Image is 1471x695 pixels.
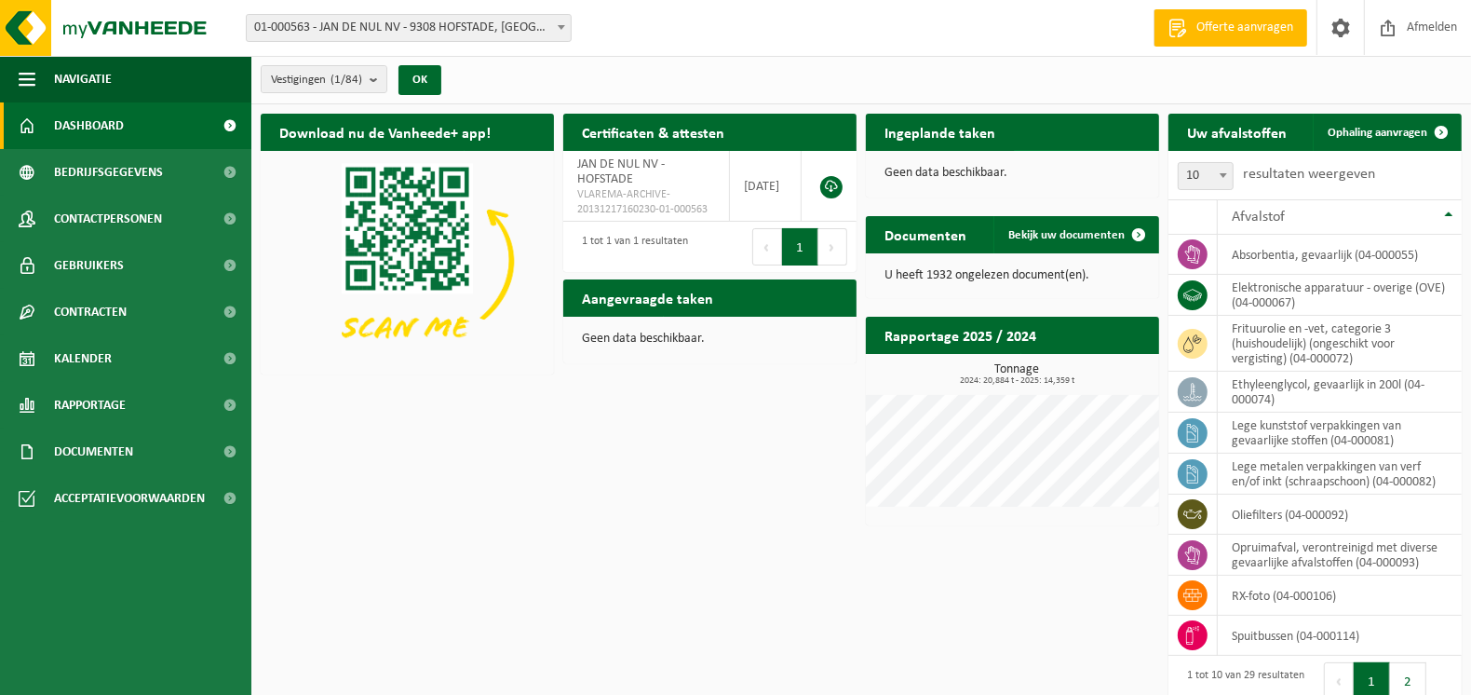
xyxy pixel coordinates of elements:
[573,226,688,267] div: 1 tot 1 van 1 resultaten
[1178,162,1234,190] span: 10
[54,289,127,335] span: Contracten
[1218,413,1462,454] td: lege kunststof verpakkingen van gevaarlijke stoffen (04-000081)
[54,149,163,196] span: Bedrijfsgegevens
[1313,114,1460,151] a: Ophaling aanvragen
[1328,127,1427,139] span: Ophaling aanvragen
[54,56,112,102] span: Navigatie
[1232,210,1285,225] span: Afvalstof
[398,65,441,95] button: OK
[884,269,1140,282] p: U heeft 1932 ongelezen document(en).
[752,228,782,266] button: Previous
[866,114,1014,150] h2: Ingeplande taken
[54,429,133,475] span: Documenten
[247,15,571,41] span: 01-000563 - JAN DE NUL NV - 9308 HOFSTADE, TRAGEL 60
[1218,454,1462,495] td: lege metalen verpakkingen van verf en/of inkt (schraapschoon) (04-000082)
[782,228,818,266] button: 1
[577,157,665,186] span: JAN DE NUL NV - HOFSTADE
[818,228,847,266] button: Next
[875,376,1159,386] span: 2024: 20,884 t - 2025: 14,359 t
[1008,229,1125,241] span: Bekijk uw documenten
[1020,353,1157,390] a: Bekijk rapportage
[1218,372,1462,413] td: ethyleenglycol, gevaarlijk in 200l (04-000074)
[54,335,112,382] span: Kalender
[875,363,1159,386] h3: Tonnage
[271,66,362,94] span: Vestigingen
[1218,535,1462,576] td: opruimafval, verontreinigd met diverse gevaarlijke afvalstoffen (04-000093)
[261,65,387,93] button: Vestigingen(1/84)
[261,114,509,150] h2: Download nu de Vanheede+ app!
[261,151,554,371] img: Download de VHEPlus App
[1179,163,1233,189] span: 10
[582,333,838,346] p: Geen data beschikbaar.
[1192,19,1298,37] span: Offerte aanvragen
[1218,235,1462,275] td: absorbentia, gevaarlijk (04-000055)
[1218,275,1462,316] td: elektronische apparatuur - overige (OVE) (04-000067)
[54,242,124,289] span: Gebruikers
[54,475,205,522] span: Acceptatievoorwaarden
[563,114,743,150] h2: Certificaten & attesten
[54,102,124,149] span: Dashboard
[563,279,732,316] h2: Aangevraagde taken
[246,14,572,42] span: 01-000563 - JAN DE NUL NV - 9308 HOFSTADE, TRAGEL 60
[866,216,985,252] h2: Documenten
[577,187,716,217] span: VLAREMA-ARCHIVE-20131217160230-01-000563
[866,317,1055,353] h2: Rapportage 2025 / 2024
[54,196,162,242] span: Contactpersonen
[1218,576,1462,616] td: RX-foto (04-000106)
[993,216,1157,253] a: Bekijk uw documenten
[1218,616,1462,656] td: spuitbussen (04-000114)
[1218,495,1462,535] td: oliefilters (04-000092)
[1243,167,1375,182] label: resultaten weergeven
[730,151,801,222] td: [DATE]
[1168,114,1305,150] h2: Uw afvalstoffen
[331,74,362,86] count: (1/84)
[1154,9,1307,47] a: Offerte aanvragen
[884,167,1140,180] p: Geen data beschikbaar.
[54,382,126,429] span: Rapportage
[1218,316,1462,372] td: frituurolie en -vet, categorie 3 (huishoudelijk) (ongeschikt voor vergisting) (04-000072)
